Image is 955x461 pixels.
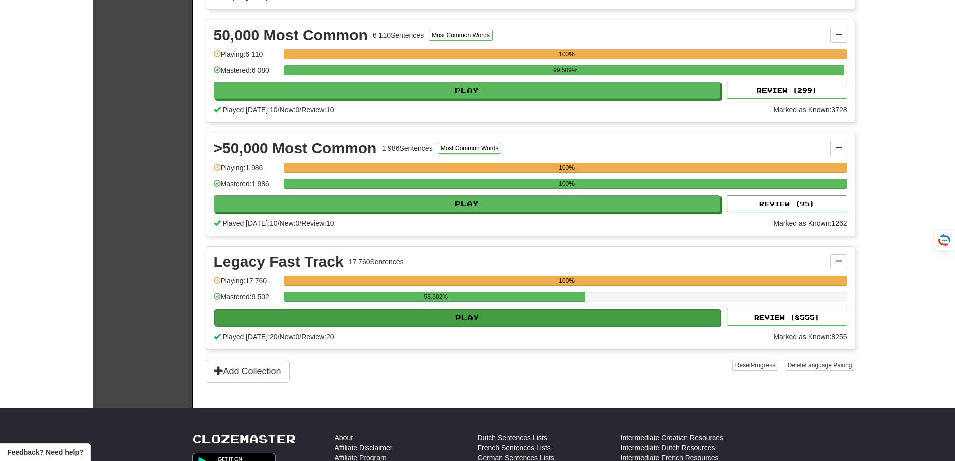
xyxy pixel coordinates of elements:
div: 17 760 Sentences [349,257,404,267]
div: 100% [287,179,847,189]
span: / [299,219,301,227]
div: Marked as Known: 1262 [773,218,847,228]
a: Dutch Sentences Lists [478,433,547,443]
div: 100% [287,49,847,59]
a: About [335,433,353,443]
div: 53.502% [287,292,585,302]
span: Open feedback widget [7,447,83,457]
button: Most Common Words [438,143,502,154]
button: Play [214,195,721,212]
div: Marked as Known: 3728 [773,105,847,115]
button: Review (95) [727,195,847,212]
div: Mastered: 6 080 [214,65,279,82]
span: New: 0 [280,333,300,341]
div: 50,000 Most Common [214,28,368,43]
span: / [299,106,301,114]
button: Review (299) [727,82,847,99]
span: Played [DATE]: 20 [222,333,277,341]
div: Mastered: 9 502 [214,292,279,309]
div: >50,000 Most Common [214,141,377,156]
a: Clozemaster [192,433,296,445]
a: Intermediate Croatian Resources [621,433,723,443]
a: Intermediate Dutch Resources [621,443,715,453]
span: / [278,106,280,114]
a: Affiliate Disclaimer [335,443,393,453]
span: Played [DATE]: 10 [222,219,277,227]
button: ResetProgress [732,360,778,371]
span: New: 0 [280,219,300,227]
button: DeleteLanguage Pairing [785,360,855,371]
span: Review: 10 [301,106,334,114]
div: 100% [287,163,847,173]
span: Played [DATE]: 10 [222,106,277,114]
div: Playing: 17 760 [214,276,279,292]
span: New: 0 [280,106,300,114]
button: Add Collection [206,360,290,383]
button: Play [214,82,721,99]
span: / [278,333,280,341]
button: Play [214,309,721,326]
span: Review: 10 [301,219,334,227]
span: Progress [751,362,775,369]
span: / [299,333,301,341]
a: French Sentences Lists [478,443,551,453]
span: / [278,219,280,227]
div: 100% [287,276,847,286]
button: Review (8555) [727,309,847,326]
div: Marked as Known: 8255 [773,332,847,342]
span: Review: 20 [301,333,334,341]
div: Legacy Fast Track [214,254,344,269]
div: 1 986 Sentences [381,143,432,153]
div: 6 110 Sentences [373,30,424,40]
div: Playing: 1 986 [214,163,279,179]
span: Language Pairing [805,362,852,369]
div: Playing: 6 110 [214,49,279,66]
button: Most Common Words [429,30,493,41]
div: Mastered: 1 986 [214,179,279,195]
div: 99.509% [287,65,844,75]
